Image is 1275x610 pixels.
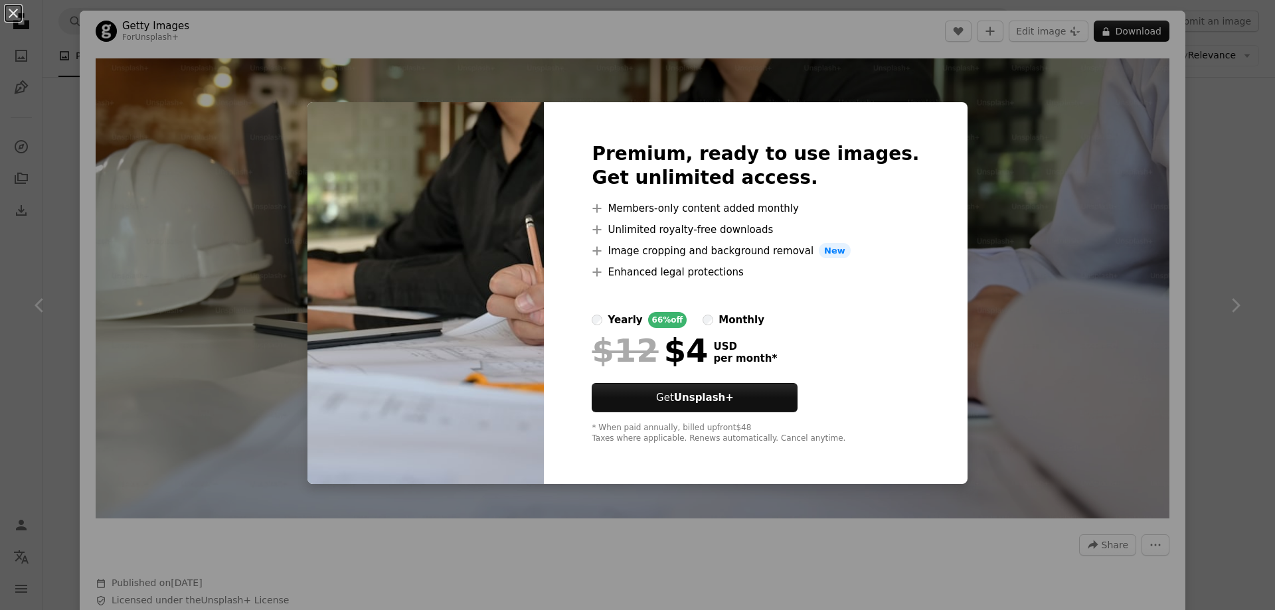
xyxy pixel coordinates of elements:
[648,312,687,328] div: 66% off
[713,352,777,364] span: per month *
[592,383,798,412] button: GetUnsplash+
[592,200,919,216] li: Members-only content added monthly
[592,222,919,238] li: Unlimited royalty-free downloads
[608,312,642,328] div: yearly
[592,333,708,368] div: $4
[592,315,602,325] input: yearly66%off
[592,243,919,259] li: Image cropping and background removal
[592,142,919,190] h2: Premium, ready to use images. Get unlimited access.
[819,243,851,259] span: New
[592,333,658,368] span: $12
[713,341,777,352] span: USD
[719,312,764,328] div: monthly
[592,264,919,280] li: Enhanced legal protections
[592,423,919,444] div: * When paid annually, billed upfront $48 Taxes where applicable. Renews automatically. Cancel any...
[674,392,734,404] strong: Unsplash+
[307,102,544,485] img: premium_photo-1661479212574-f60a8268c555
[703,315,713,325] input: monthly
